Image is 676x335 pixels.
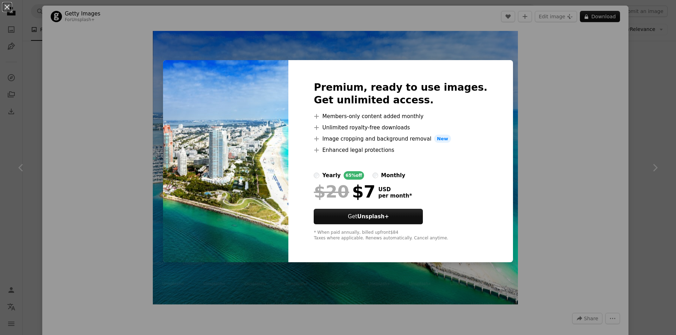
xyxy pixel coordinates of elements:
img: premium_photo-1697730215093-baeae8060bfe [163,60,288,263]
input: monthly [373,173,378,178]
div: 65% off [344,171,364,180]
span: per month * [378,193,412,199]
div: v 4.0.25 [20,11,35,17]
div: yearly [322,171,340,180]
div: $7 [314,182,375,201]
li: Enhanced legal protections [314,146,487,154]
li: Members-only content added monthly [314,112,487,121]
img: tab_domain_overview_orange.svg [19,41,25,46]
h2: Premium, ready to use images. Get unlimited access. [314,81,487,107]
input: yearly65%off [314,173,319,178]
div: Keywords by Traffic [78,41,119,46]
img: tab_keywords_by_traffic_grey.svg [70,41,76,46]
span: $20 [314,182,349,201]
div: Domain Overview [27,41,63,46]
div: monthly [381,171,405,180]
img: website_grey.svg [11,18,17,24]
img: logo_orange.svg [11,11,17,17]
div: Domain: [DOMAIN_NAME] [18,18,77,24]
span: New [434,135,451,143]
li: Image cropping and background removal [314,135,487,143]
div: * When paid annually, billed upfront $84 Taxes where applicable. Renews automatically. Cancel any... [314,230,487,241]
li: Unlimited royalty-free downloads [314,123,487,132]
span: USD [378,186,412,193]
button: GetUnsplash+ [314,209,423,224]
strong: Unsplash+ [357,213,389,220]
